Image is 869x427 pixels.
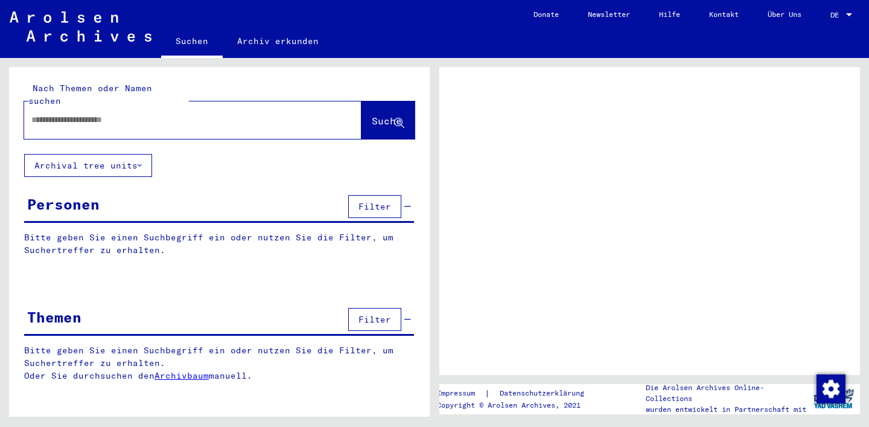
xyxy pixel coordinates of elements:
img: Zustimmung ändern [816,374,845,403]
img: Arolsen_neg.svg [10,11,151,42]
span: DE [830,11,844,19]
p: Copyright © Arolsen Archives, 2021 [437,400,599,411]
div: Personen [27,193,100,215]
div: | [437,387,599,400]
a: Datenschutzerklärung [490,387,599,400]
mat-label: Nach Themen oder Namen suchen [28,83,152,106]
button: Filter [348,195,401,218]
p: Bitte geben Sie einen Suchbegriff ein oder nutzen Sie die Filter, um Suchertreffer zu erhalten. O... [24,344,415,382]
img: yv_logo.png [811,384,856,414]
a: Impressum [437,387,485,400]
span: Filter [358,201,391,212]
p: wurden entwickelt in Partnerschaft mit [646,404,807,415]
button: Filter [348,308,401,331]
p: Bitte geben Sie einen Suchbegriff ein oder nutzen Sie die Filter, um Suchertreffer zu erhalten. [24,231,414,257]
a: Archivbaum [154,370,209,381]
span: Filter [358,314,391,325]
button: Archival tree units [24,154,152,177]
a: Suchen [161,27,223,58]
div: Themen [27,306,81,328]
a: Archiv erkunden [223,27,333,56]
p: Die Arolsen Archives Online-Collections [646,382,807,404]
span: Suche [372,115,402,127]
button: Suche [361,101,415,139]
